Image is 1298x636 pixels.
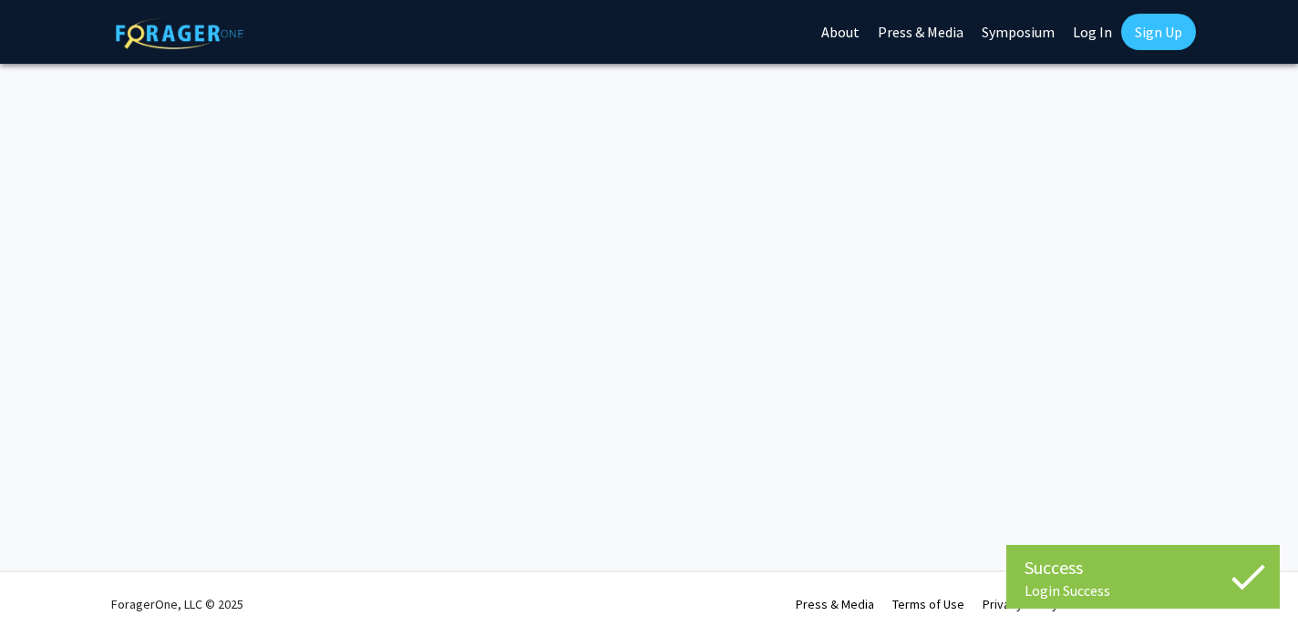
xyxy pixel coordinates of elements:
div: Success [1025,554,1262,581]
a: Privacy Policy [983,596,1058,612]
div: ForagerOne, LLC © 2025 [111,572,243,636]
a: Sign Up [1121,14,1196,50]
img: ForagerOne Logo [116,17,243,49]
a: Terms of Use [892,596,964,612]
a: Press & Media [796,596,874,612]
div: Login Success [1025,581,1262,600]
